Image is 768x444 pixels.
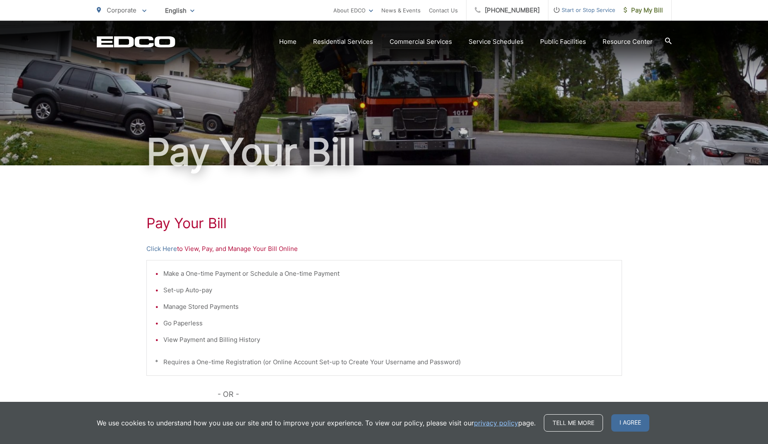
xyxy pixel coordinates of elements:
a: Residential Services [313,37,373,47]
a: Click Here [146,244,177,254]
a: Home [279,37,297,47]
span: English [159,3,201,18]
p: * Requires a One-time Registration (or Online Account Set-up to Create Your Username and Password) [155,357,613,367]
span: Pay My Bill [624,5,663,15]
a: Commercial Services [390,37,452,47]
li: Set-up Auto-pay [163,285,613,295]
a: Public Facilities [540,37,586,47]
span: Corporate [107,6,136,14]
a: EDCD logo. Return to the homepage. [97,36,175,48]
span: I agree [611,414,649,432]
li: Go Paperless [163,318,613,328]
a: About EDCO [333,5,373,15]
p: to View, Pay, and Manage Your Bill Online [146,244,622,254]
p: We use cookies to understand how you use our site and to improve your experience. To view our pol... [97,418,536,428]
li: Make a One-time Payment or Schedule a One-time Payment [163,269,613,279]
a: Service Schedules [469,37,524,47]
a: Resource Center [603,37,653,47]
li: View Payment and Billing History [163,335,613,345]
a: News & Events [381,5,421,15]
a: Tell me more [544,414,603,432]
h1: Pay Your Bill [146,215,622,232]
li: Manage Stored Payments [163,302,613,312]
a: privacy policy [474,418,518,428]
h1: Pay Your Bill [97,131,672,173]
p: - OR - [218,388,622,401]
a: Contact Us [429,5,458,15]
